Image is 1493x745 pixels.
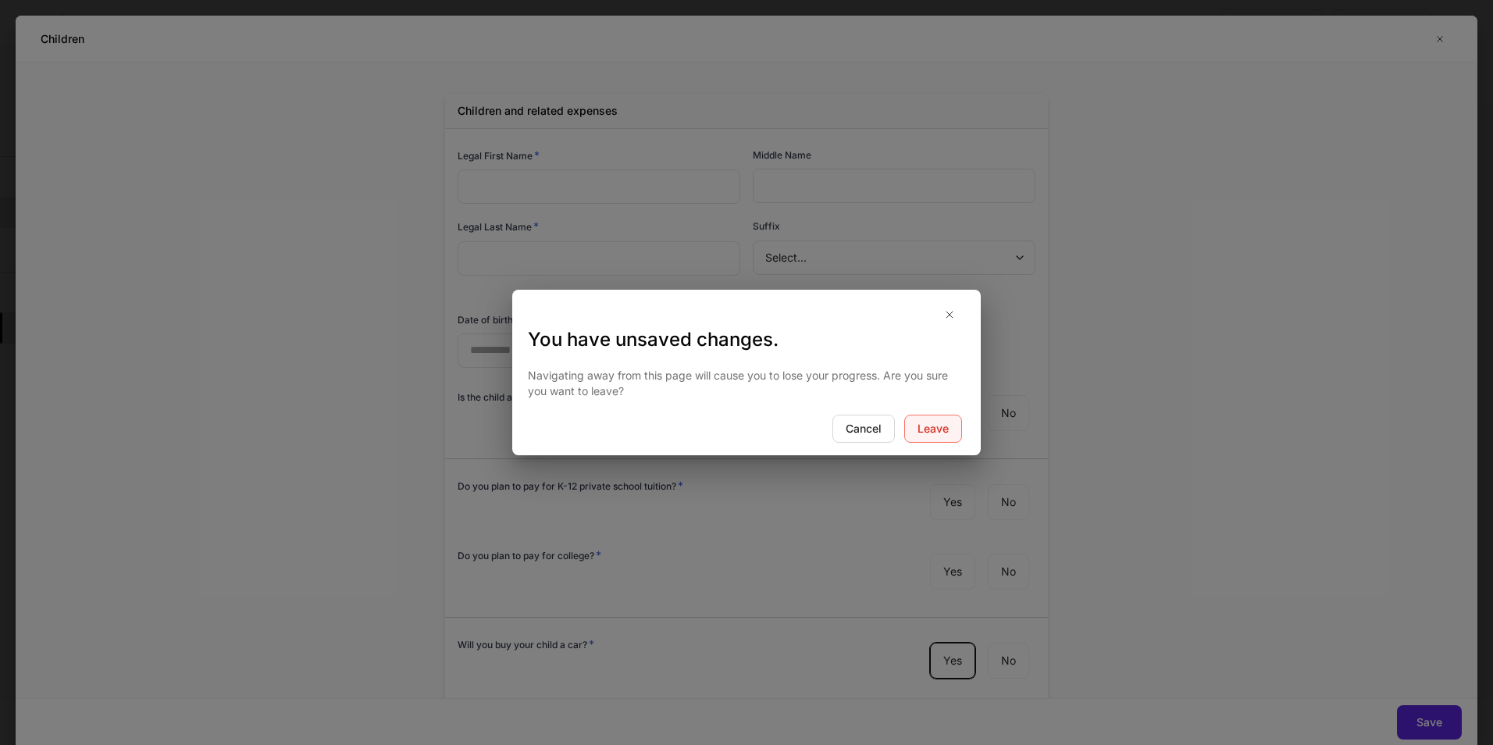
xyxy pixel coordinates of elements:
div: Leave [918,421,949,437]
p: Navigating away from this page will cause you to lose your progress. Are you sure you want to leave? [528,368,965,399]
h3: You have unsaved changes. [528,327,965,352]
button: Cancel [832,415,895,443]
div: Cancel [846,421,882,437]
button: Leave [904,415,962,443]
